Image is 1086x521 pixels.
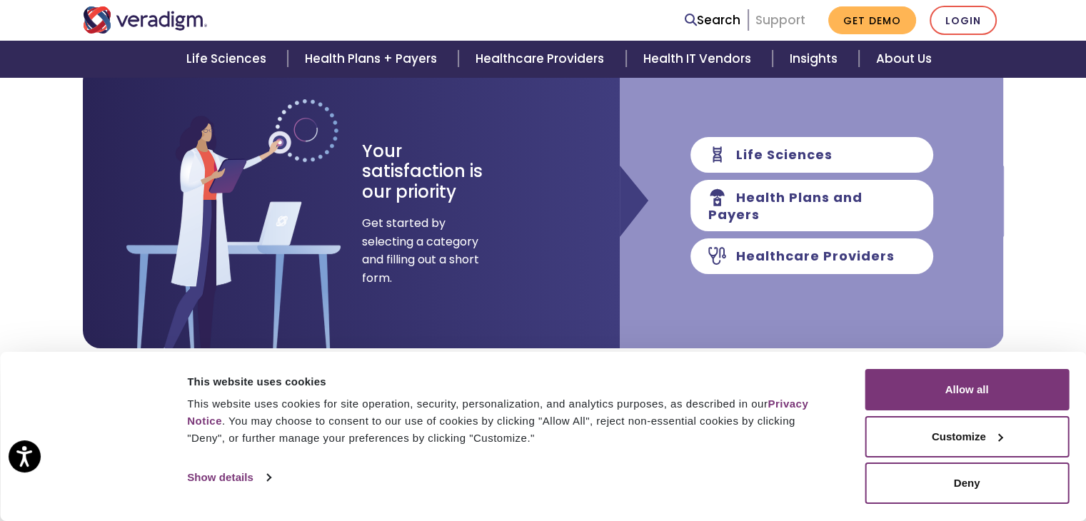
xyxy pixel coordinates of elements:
[458,41,625,77] a: Healthcare Providers
[865,416,1069,457] button: Customize
[83,6,208,34] img: Veradigm logo
[685,11,740,30] a: Search
[362,214,480,287] span: Get started by selecting a category and filling out a short form.
[626,41,773,77] a: Health IT Vendors
[187,395,833,447] div: This website uses cookies for site operation, security, personalization, and analytics purposes, ...
[865,462,1069,504] button: Deny
[859,41,949,77] a: About Us
[930,6,997,35] a: Login
[828,6,916,34] a: Get Demo
[169,41,288,77] a: Life Sciences
[773,41,859,77] a: Insights
[187,467,270,488] a: Show details
[865,369,1069,410] button: Allow all
[362,141,508,203] h3: Your satisfaction is our priority
[187,373,833,390] div: This website uses cookies
[288,41,458,77] a: Health Plans + Payers
[755,11,805,29] a: Support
